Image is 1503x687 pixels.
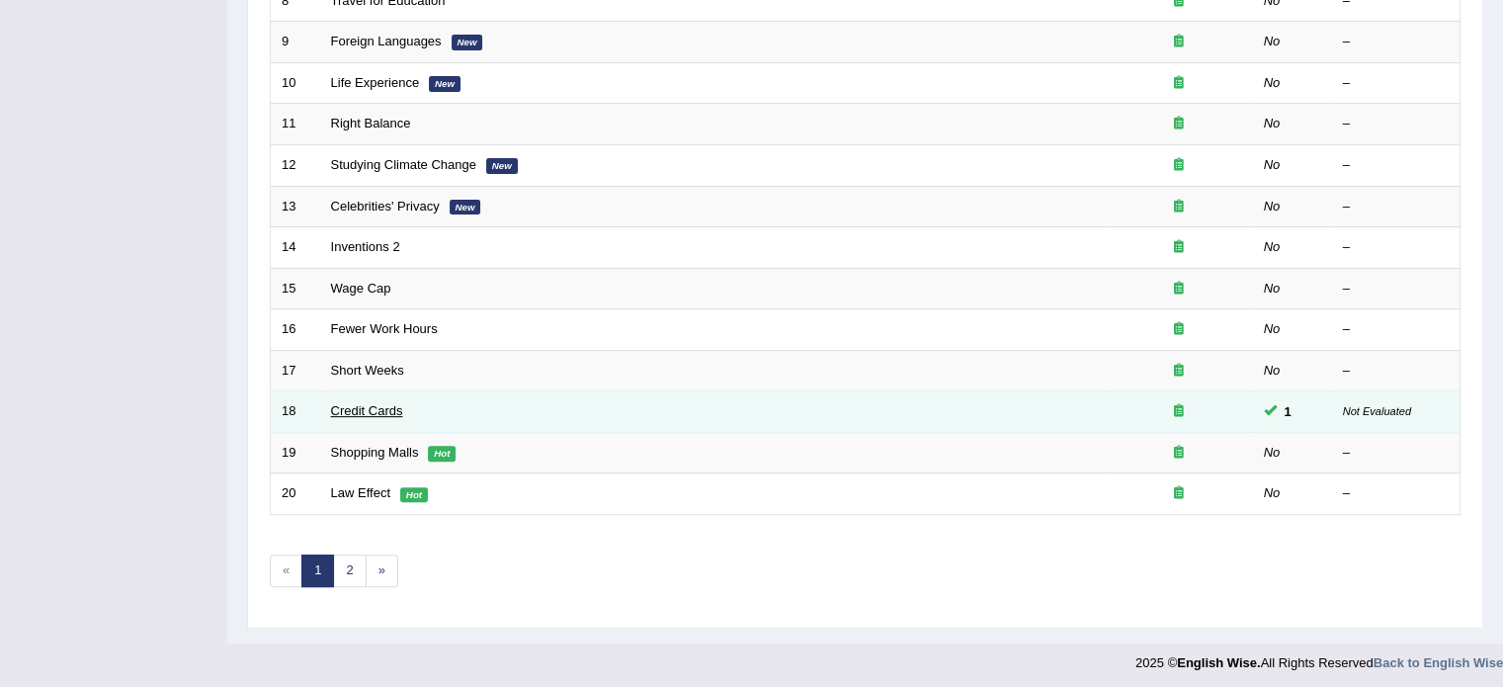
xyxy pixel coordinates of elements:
[428,446,456,462] em: Hot
[450,200,481,215] em: New
[271,104,320,145] td: 11
[1264,485,1281,500] em: No
[331,239,400,254] a: Inventions 2
[301,555,334,587] a: 1
[1264,116,1281,130] em: No
[1264,75,1281,90] em: No
[1277,401,1299,422] span: You can still take this question
[1116,362,1242,381] div: Exam occurring question
[271,432,320,473] td: 19
[331,445,419,460] a: Shopping Malls
[1264,199,1281,214] em: No
[1343,444,1450,463] div: –
[429,76,460,92] em: New
[1135,644,1503,672] div: 2025 © All Rights Reserved
[366,555,398,587] a: »
[331,34,442,48] a: Foreign Languages
[1116,238,1242,257] div: Exam occurring question
[271,22,320,63] td: 9
[1343,74,1450,93] div: –
[1116,115,1242,133] div: Exam occurring question
[1343,362,1450,381] div: –
[1343,280,1450,299] div: –
[331,199,440,214] a: Celebrities' Privacy
[331,321,438,336] a: Fewer Work Hours
[331,75,420,90] a: Life Experience
[1264,34,1281,48] em: No
[1374,655,1503,670] a: Back to English Wise
[1116,320,1242,339] div: Exam occurring question
[271,186,320,227] td: 13
[331,157,476,172] a: Studying Climate Change
[1116,444,1242,463] div: Exam occurring question
[271,473,320,515] td: 20
[1116,156,1242,175] div: Exam occurring question
[486,158,518,174] em: New
[1343,320,1450,339] div: –
[1343,405,1411,417] small: Not Evaluated
[271,309,320,351] td: 16
[271,350,320,391] td: 17
[333,555,366,587] a: 2
[331,281,391,296] a: Wage Cap
[1116,402,1242,421] div: Exam occurring question
[1116,74,1242,93] div: Exam occurring question
[1343,238,1450,257] div: –
[1264,363,1281,378] em: No
[1116,198,1242,216] div: Exam occurring question
[271,268,320,309] td: 15
[331,363,404,378] a: Short Weeks
[1264,157,1281,172] em: No
[1177,655,1260,670] strong: English Wise.
[331,485,390,500] a: Law Effect
[400,487,428,503] em: Hot
[1343,156,1450,175] div: –
[1264,239,1281,254] em: No
[1116,484,1242,503] div: Exam occurring question
[270,555,302,587] span: «
[1343,33,1450,51] div: –
[1264,281,1281,296] em: No
[331,403,403,418] a: Credit Cards
[1343,484,1450,503] div: –
[1116,33,1242,51] div: Exam occurring question
[331,116,411,130] a: Right Balance
[1343,198,1450,216] div: –
[1264,445,1281,460] em: No
[271,391,320,433] td: 18
[271,62,320,104] td: 10
[271,144,320,186] td: 12
[1264,321,1281,336] em: No
[1343,115,1450,133] div: –
[1116,280,1242,299] div: Exam occurring question
[452,35,483,50] em: New
[271,227,320,269] td: 14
